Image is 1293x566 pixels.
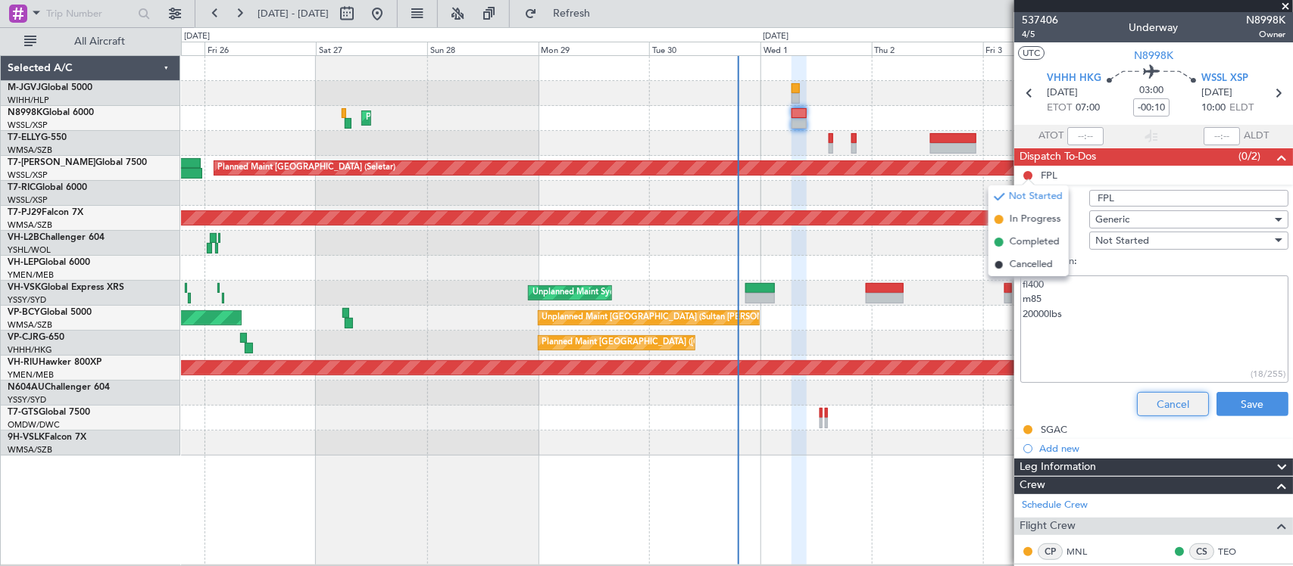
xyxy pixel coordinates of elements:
a: YSHL/WOL [8,244,51,256]
span: (0/2) [1238,148,1260,164]
span: Leg Information [1020,459,1096,476]
span: VHHH HKG [1047,71,1101,86]
div: CP [1038,543,1063,560]
span: N8998K [8,108,42,117]
input: --:-- [1067,127,1104,145]
button: Cancel [1137,392,1209,416]
span: Not Started [1095,234,1149,247]
a: WMSA/SZB [8,145,52,156]
a: T7-PJ29Falcon 7X [8,208,83,217]
span: 4/5 [1022,28,1058,41]
div: Sat 27 [316,42,427,55]
a: T7-RICGlobal 6000 [8,183,87,192]
button: UTC [1018,46,1045,60]
div: Planned Maint [GEOGRAPHIC_DATA] (Seletar) [218,157,396,179]
a: VP-CJRG-650 [8,333,64,342]
a: VH-LEPGlobal 6000 [8,258,90,267]
span: T7-GTS [8,408,39,417]
span: Not Started [1009,189,1063,204]
a: OMDW/DWC [8,419,60,431]
span: VP-BCY [8,308,40,317]
span: ATOT [1038,129,1063,144]
div: Planned Maint [GEOGRAPHIC_DATA] ([GEOGRAPHIC_DATA] Intl) [366,107,619,129]
a: N8998KGlobal 6000 [8,108,94,117]
span: 9H-VSLK [8,433,45,442]
span: ALDT [1244,129,1269,144]
div: SGAC [1041,423,1067,436]
a: 9H-VSLKFalcon 7X [8,433,86,442]
span: 07:00 [1076,101,1100,116]
a: WMSA/SZB [8,319,52,331]
button: Save [1216,392,1288,416]
span: [DATE] - [DATE] [258,7,329,20]
a: WSSL/XSP [8,194,48,206]
span: N8998K [1134,48,1173,64]
span: Owner [1246,28,1285,41]
div: Sun 28 [427,42,539,55]
span: 10:00 [1201,101,1226,116]
a: T7-ELLYG-550 [8,133,67,142]
a: VH-RIUHawker 800XP [8,358,102,367]
span: M-JGVJ [8,83,41,92]
a: MNL [1067,545,1101,558]
div: [DATE] [763,30,789,43]
div: Underway [1129,20,1179,36]
span: Flight Crew [1020,518,1076,535]
a: TEO [1218,545,1252,558]
div: CS [1189,543,1214,560]
span: Refresh [540,8,604,19]
span: N8998K [1246,12,1285,28]
span: VH-L2B [8,233,39,242]
span: [DATE] [1201,86,1232,101]
div: Tue 30 [649,42,760,55]
div: Wed 1 [760,42,872,55]
span: T7-ELLY [8,133,41,142]
span: N604AU [8,383,45,392]
div: Mon 29 [539,42,650,55]
span: VP-CJR [8,333,39,342]
input: Trip Number [46,2,133,25]
a: YMEN/MEB [8,269,54,281]
span: 03:00 [1139,83,1163,98]
span: WSSL XSP [1201,71,1248,86]
div: Fri 3 [983,42,1095,55]
div: (18/255) [1251,367,1285,381]
a: WMSA/SZB [8,444,52,456]
a: N604AUChallenger 604 [8,383,110,392]
span: VH-VSK [8,283,41,292]
span: [DATE] [1047,86,1078,101]
span: VH-LEP [8,258,39,267]
a: YSSY/SYD [8,294,46,306]
span: T7-RIC [8,183,36,192]
span: VH-RIU [8,358,39,367]
div: [DATE] [184,30,210,43]
a: VH-L2BChallenger 604 [8,233,105,242]
a: T7-GTSGlobal 7500 [8,408,90,417]
a: WIHH/HLP [8,95,49,106]
span: Crew [1020,477,1045,494]
div: Planned Maint [GEOGRAPHIC_DATA] ([GEOGRAPHIC_DATA] Intl) [542,331,795,354]
span: T7-PJ29 [8,208,42,217]
span: All Aircraft [39,36,160,47]
div: Fri 26 [205,42,316,55]
div: Thu 2 [872,42,983,55]
a: Schedule Crew [1022,498,1088,513]
a: WSSL/XSP [8,169,48,181]
div: Unplanned Maint Sydney ([PERSON_NAME] Intl) [533,281,719,304]
span: Generic [1095,213,1129,226]
span: T7-[PERSON_NAME] [8,158,95,167]
button: All Aircraft [17,30,164,54]
a: WMSA/SZB [8,219,52,231]
a: T7-[PERSON_NAME]Global 7500 [8,158,147,167]
a: YMEN/MEB [8,369,54,381]
span: ELDT [1229,101,1254,116]
a: WSSL/XSP [8,120,48,131]
span: Completed [1010,235,1060,250]
a: YSSY/SYD [8,394,46,406]
span: ETOT [1047,101,1072,116]
a: VHHH/HKG [8,344,52,356]
a: VP-BCYGlobal 5000 [8,308,92,317]
span: Cancelled [1010,257,1053,272]
span: Dispatch To-Dos [1020,148,1096,166]
span: In Progress [1010,212,1061,227]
